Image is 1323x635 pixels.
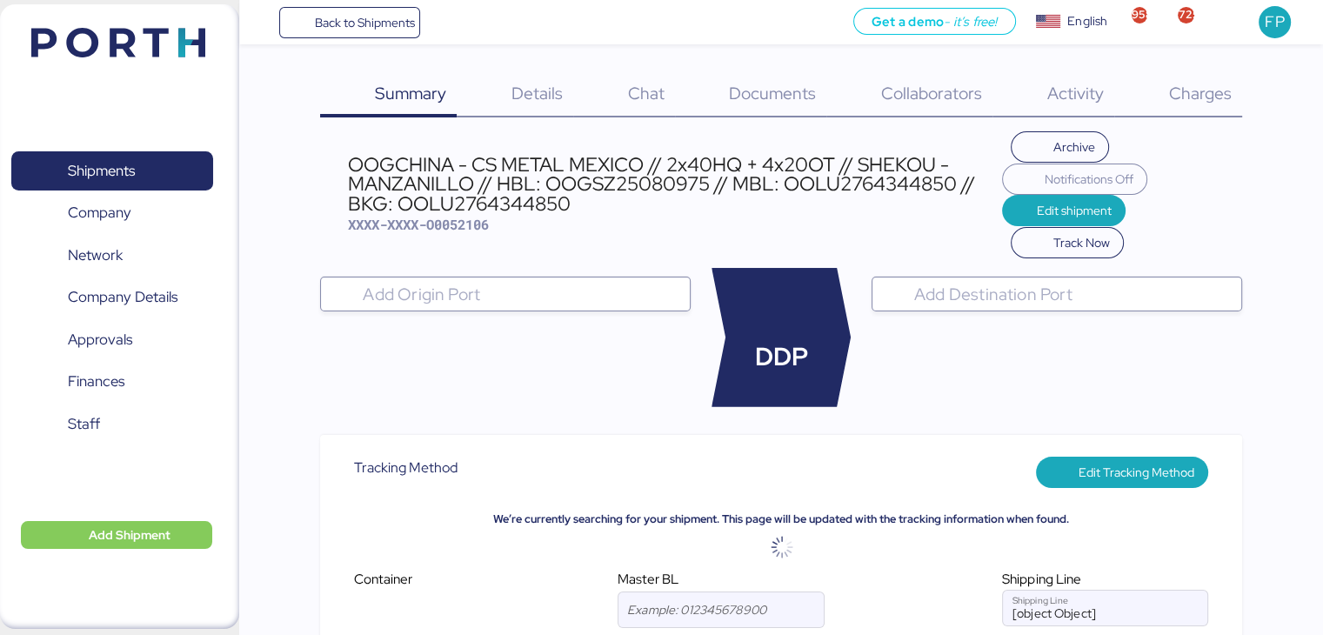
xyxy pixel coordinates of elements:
a: Staff [11,404,213,444]
span: Company [68,200,131,225]
span: Shipments [68,158,135,184]
button: Archive [1011,131,1110,163]
button: Track Now [1011,227,1125,258]
span: Details [511,82,563,104]
span: Notifications Off [1045,169,1133,190]
input: Shipping Line [1003,591,1207,625]
button: Edit shipment [1002,195,1126,226]
input: Add Destination Port [911,284,1234,304]
span: Back to Shipments [314,12,414,33]
div: We’re currently searching for your shipment. This page will be updated with the tracking informat... [331,499,1231,538]
a: Company Details [11,277,213,317]
div: OOGCHINA - CS METAL MEXICO // 2x40HQ + 4x20OT // SHEKOU - MANZANILLO // HBL: OOGSZ25080975 // MBL... [348,155,1002,213]
div: Shipping Line [1002,569,1208,589]
span: Charges [1168,82,1231,104]
div: English [1067,12,1107,30]
span: Finances [68,369,124,394]
span: Container [354,570,412,588]
span: Company Details [68,284,177,310]
span: XXXX-XXXX-O0052106 [348,216,489,233]
span: FP [1265,10,1284,33]
span: Activity [1047,82,1104,104]
span: Track Now [1053,232,1110,253]
span: Archive [1053,137,1095,157]
button: Notifications Off [1002,164,1148,195]
span: Summary [375,82,446,104]
span: Network [68,243,123,268]
span: Collaborators [881,82,982,104]
span: Tracking Method [354,457,458,479]
span: DDP [755,338,808,376]
span: Approvals [68,327,132,352]
span: Edit Tracking Method [1079,462,1194,483]
span: Edit shipment [1037,200,1112,221]
span: Master BL [618,570,678,588]
a: Shipments [11,151,213,191]
button: Menu [250,8,279,37]
a: Approvals [11,320,213,360]
a: Back to Shipments [279,7,421,38]
button: Edit Tracking Method [1036,457,1208,488]
button: Add Shipment [21,521,212,549]
a: Company [11,193,213,233]
span: Documents [729,82,816,104]
input: Example: 012345678900 [618,592,824,627]
span: Add Shipment [89,525,170,545]
span: Chat [627,82,664,104]
a: Finances [11,362,213,402]
a: Network [11,236,213,276]
span: Staff [68,411,100,437]
input: Add Origin Port [359,284,683,304]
